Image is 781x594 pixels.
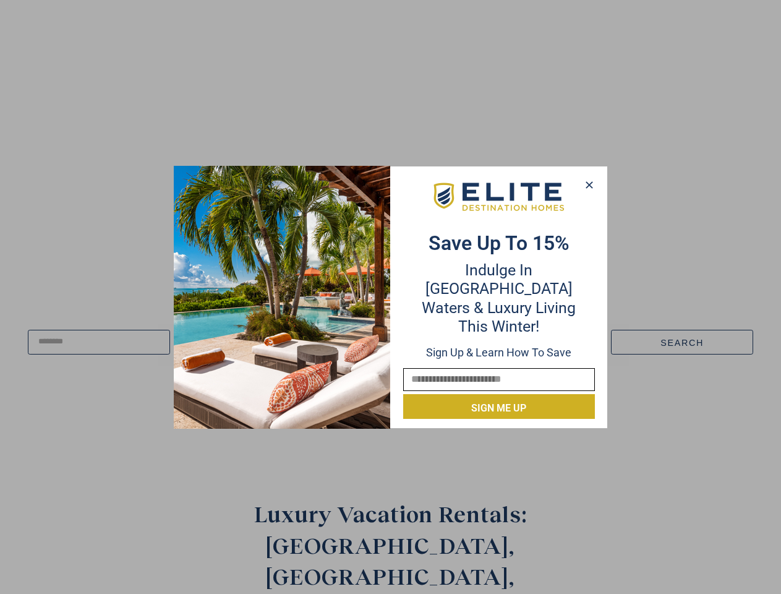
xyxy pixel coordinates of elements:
span: Sign up & learn how to save [426,346,571,359]
img: EDH-Logo-Horizontal-217-58px.png [432,179,566,215]
img: Desktop-Opt-in-2025-01-10T154433.560.png [174,166,390,429]
button: Close [580,176,598,194]
button: Sign me up [403,394,595,419]
span: Waters & Luxury Living [422,299,576,317]
span: Indulge in [GEOGRAPHIC_DATA] [425,261,573,298]
span: this winter! [458,317,539,335]
input: Email [403,368,595,391]
strong: Save up to 15% [429,231,570,255]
